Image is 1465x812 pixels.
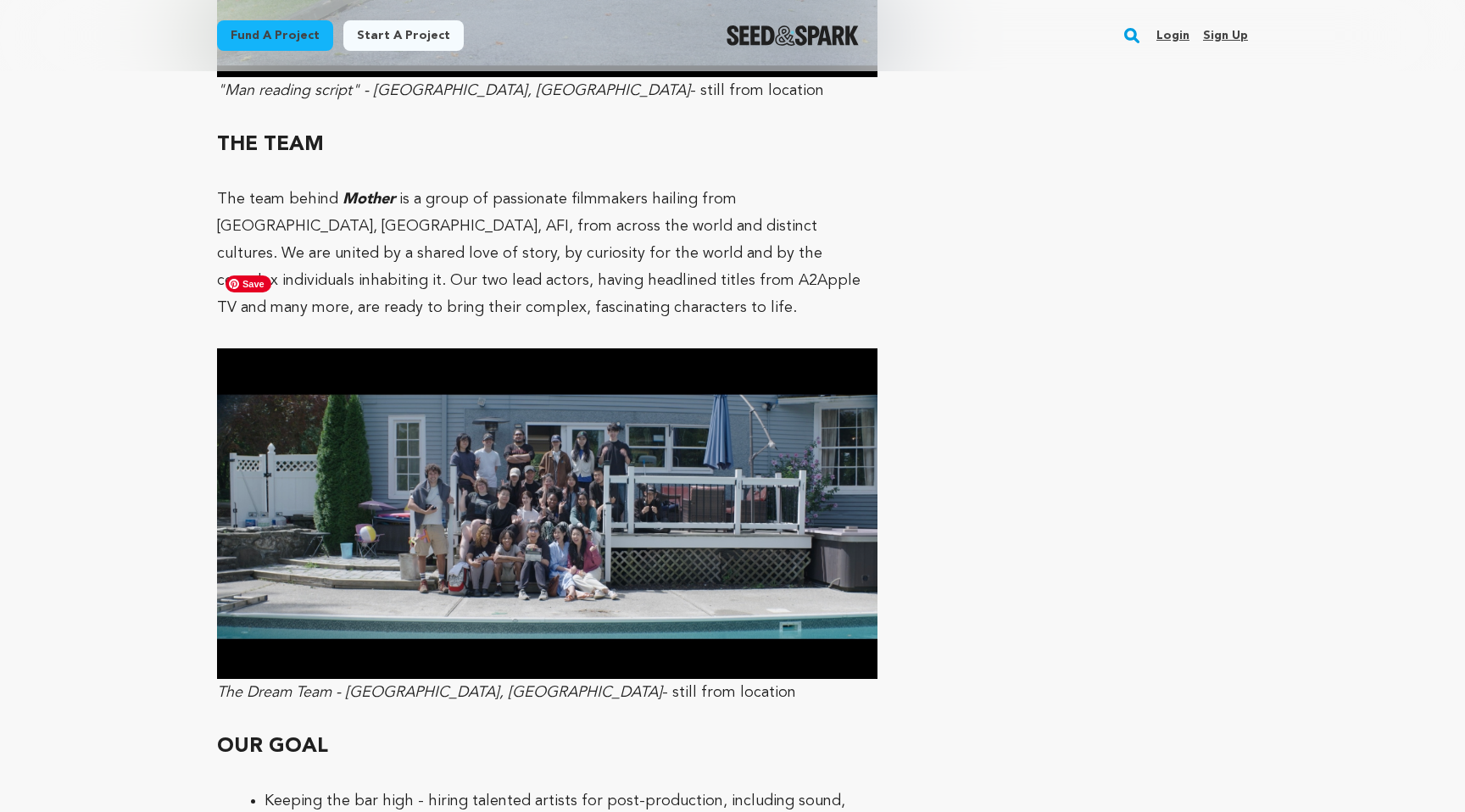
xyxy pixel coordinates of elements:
[217,131,877,159] h2: THE TEAM
[217,20,333,51] a: Fund a project
[727,25,860,46] a: Seed&Spark Homepage
[217,348,877,700] em: The Dream Team - [GEOGRAPHIC_DATA], [GEOGRAPHIC_DATA]
[217,186,877,321] p: The team behind is a group of passionate filmmakers hailing from [GEOGRAPHIC_DATA], [GEOGRAPHIC_D...
[217,348,877,706] p: - still from location
[727,25,860,46] img: Seed&Spark Logo Dark Mode
[1203,22,1248,49] a: Sign up
[217,733,877,760] h2: OUR GOAL
[343,20,464,51] a: Start a project
[1156,22,1189,49] a: Login
[217,83,690,98] em: "Man reading script" - [GEOGRAPHIC_DATA], [GEOGRAPHIC_DATA]
[217,348,877,679] img: 1757292757-IMG_4008.jpg
[343,192,395,207] em: Mother
[226,275,271,292] span: Save
[217,77,877,104] p: - still from location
